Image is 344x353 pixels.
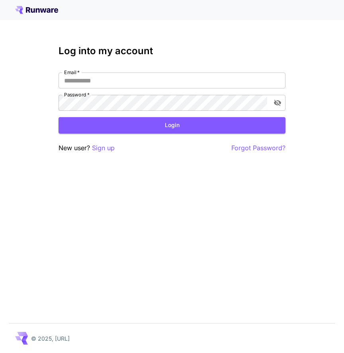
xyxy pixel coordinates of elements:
[64,91,90,98] label: Password
[270,96,285,110] button: toggle password visibility
[59,143,115,153] p: New user?
[59,45,285,57] h3: Log into my account
[64,69,80,76] label: Email
[59,117,285,133] button: Login
[92,143,115,153] button: Sign up
[231,143,285,153] button: Forgot Password?
[31,334,70,343] p: © 2025, [URL]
